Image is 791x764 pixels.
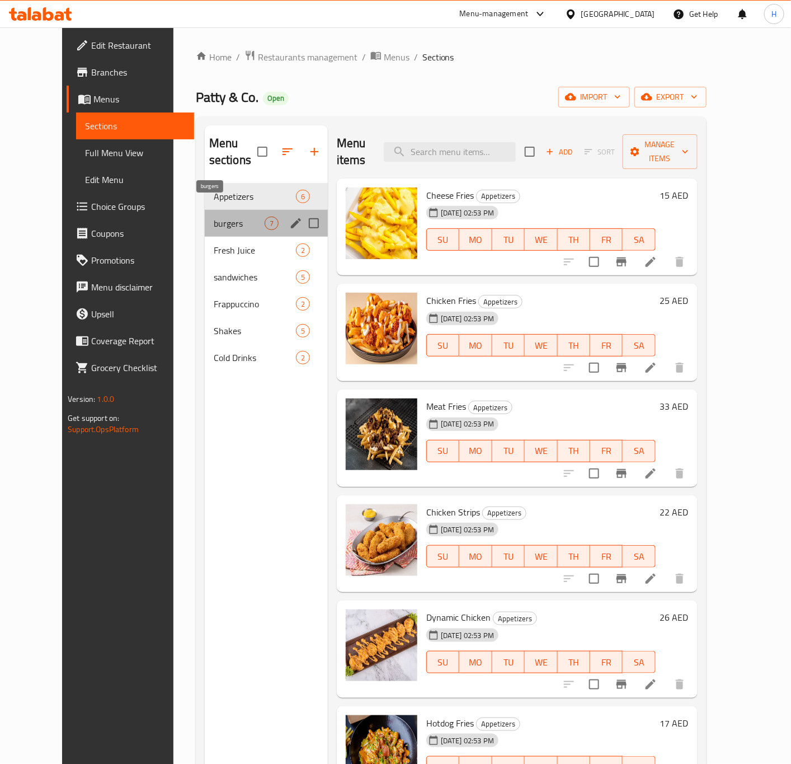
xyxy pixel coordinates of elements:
[476,190,520,203] div: Appetizers
[296,270,310,284] div: items
[529,232,553,248] span: WE
[426,715,474,732] span: Hotdog Fries
[608,671,635,698] button: Branch-specific-item
[477,718,520,730] span: Appetizers
[627,443,651,459] span: SA
[582,673,606,696] span: Select to update
[492,440,525,462] button: TU
[459,651,492,673] button: MO
[525,651,557,673] button: WE
[562,232,586,248] span: TH
[263,93,289,103] span: Open
[258,50,357,64] span: Restaurants management
[627,338,651,354] span: SA
[296,326,309,336] span: 5
[468,401,512,414] div: Appetizers
[214,351,296,364] span: Cold Drinks
[97,392,115,406] span: 1.0.0
[660,293,689,308] h6: 25 AED
[660,399,689,414] h6: 33 AED
[666,354,693,381] button: delete
[525,334,557,357] button: WE
[296,191,309,202] span: 6
[85,119,185,133] span: Sections
[296,324,310,338] div: items
[529,338,553,354] span: WE
[644,361,657,374] a: Edit menu item
[666,249,693,275] button: delete
[595,232,618,248] span: FR
[623,228,655,251] button: SA
[91,227,185,240] span: Coupons
[660,188,689,203] h6: 15 AED
[482,507,526,520] div: Appetizers
[558,334,590,357] button: TH
[660,715,689,731] h6: 17 AED
[459,228,492,251] button: MO
[525,440,557,462] button: WE
[431,338,455,354] span: SU
[93,92,185,106] span: Menus
[346,610,417,681] img: Dynamic Chicken
[497,654,520,671] span: TU
[265,218,278,229] span: 7
[529,443,553,459] span: WE
[558,228,590,251] button: TH
[91,39,185,52] span: Edit Restaurant
[67,327,194,354] a: Coverage Report
[346,399,417,470] img: Meat Fries
[590,651,623,673] button: FR
[590,228,623,251] button: FR
[209,135,257,168] h2: Menu sections
[296,245,309,256] span: 2
[85,146,185,160] span: Full Menu View
[623,134,698,169] button: Manage items
[67,274,194,301] a: Menu disclaimer
[590,334,623,357] button: FR
[214,324,296,338] div: Shakes
[643,90,698,104] span: export
[337,135,370,168] h2: Menu items
[608,565,635,592] button: Branch-specific-item
[265,217,279,230] div: items
[460,7,529,21] div: Menu-management
[426,228,459,251] button: SU
[296,351,310,364] div: items
[67,247,194,274] a: Promotions
[91,65,185,79] span: Branches
[426,651,459,673] button: SU
[362,50,366,64] li: /
[68,392,95,406] span: Version:
[497,443,520,459] span: TU
[196,50,232,64] a: Home
[426,440,459,462] button: SU
[296,299,309,310] span: 2
[431,654,455,671] span: SU
[296,353,309,363] span: 2
[483,507,526,519] span: Appetizers
[214,297,296,311] div: Frappuccino
[459,545,492,568] button: MO
[91,361,185,374] span: Grocery Checklist
[477,190,520,203] span: Appetizers
[346,188,417,259] img: Cheese Fries
[558,545,590,568] button: TH
[436,208,498,218] span: [DATE] 02:53 PM
[205,317,328,344] div: Shakes5
[582,462,606,485] span: Select to update
[384,50,409,64] span: Menus
[426,292,476,309] span: Chicken Fries
[205,210,328,237] div: burgers7edit
[464,232,487,248] span: MO
[558,87,630,107] button: import
[67,193,194,220] a: Choice Groups
[196,50,707,64] nav: breadcrumb
[581,8,655,20] div: [GEOGRAPHIC_DATA]
[76,166,194,193] a: Edit Menu
[91,280,185,294] span: Menu disclaimer
[67,220,194,247] a: Coupons
[666,565,693,592] button: delete
[492,545,525,568] button: TU
[68,422,139,437] a: Support.OpsPlatform
[214,270,296,284] div: sandwiches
